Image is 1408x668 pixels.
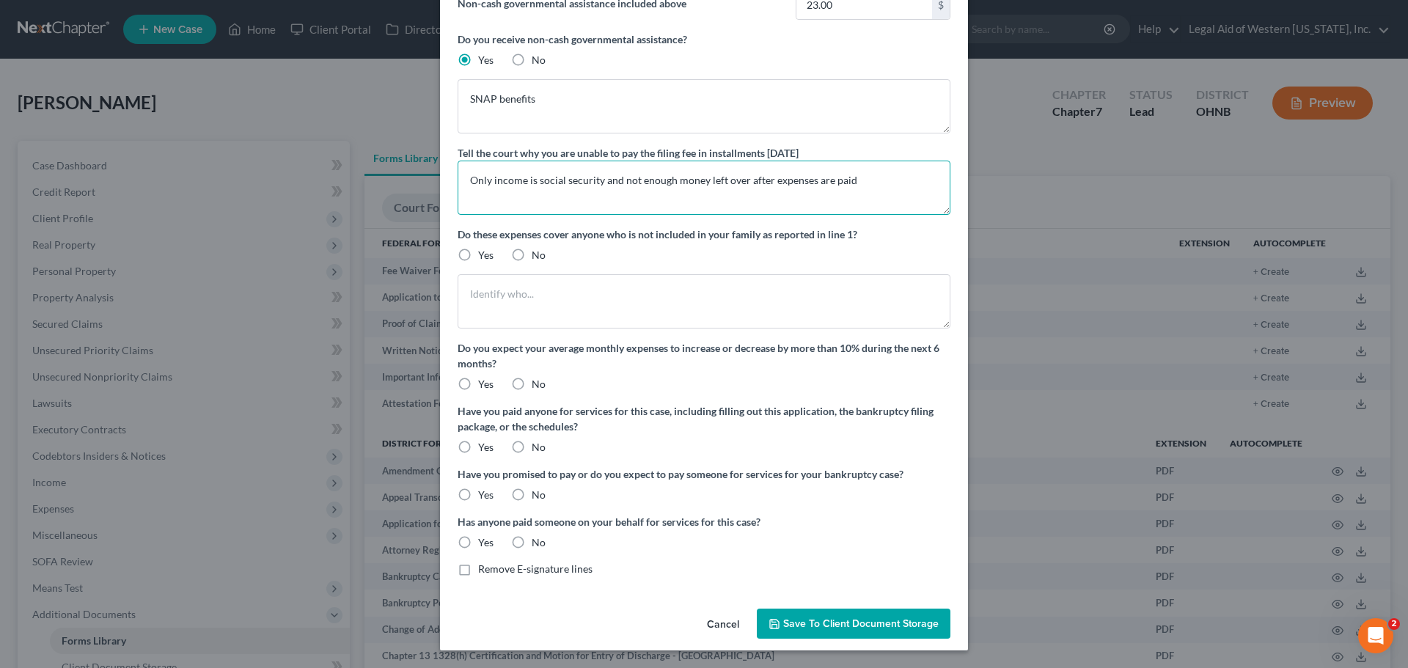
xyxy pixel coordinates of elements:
span: No [532,54,546,66]
label: Do these expenses cover anyone who is not included in your family as reported in line 1? [458,227,950,242]
span: Remove E-signature lines [478,562,593,575]
span: Yes [478,488,494,501]
iframe: Intercom live chat [1358,618,1393,653]
span: Yes [478,441,494,453]
span: No [532,441,546,453]
label: Do you receive non-cash governmental assistance? [458,32,950,47]
span: No [532,488,546,501]
span: No [532,378,546,390]
span: No [532,249,546,261]
span: Save to Client Document Storage [783,617,939,630]
label: Has anyone paid someone on your behalf for services for this case? [458,514,950,529]
span: Yes [478,249,494,261]
label: Have you promised to pay or do you expect to pay someone for services for your bankruptcy case? [458,466,950,482]
button: Save to Client Document Storage [757,609,950,639]
label: Tell the court why you are unable to pay the filing fee in installments [DATE] [458,145,799,161]
span: Yes [478,378,494,390]
span: Yes [478,536,494,548]
span: 2 [1388,618,1400,630]
button: Cancel [695,610,751,639]
span: Yes [478,54,494,66]
label: Have you paid anyone for services for this case, including filling out this application, the bank... [458,403,950,434]
span: No [532,536,546,548]
label: Do you expect your average monthly expenses to increase or decrease by more than 10% during the n... [458,340,950,371]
